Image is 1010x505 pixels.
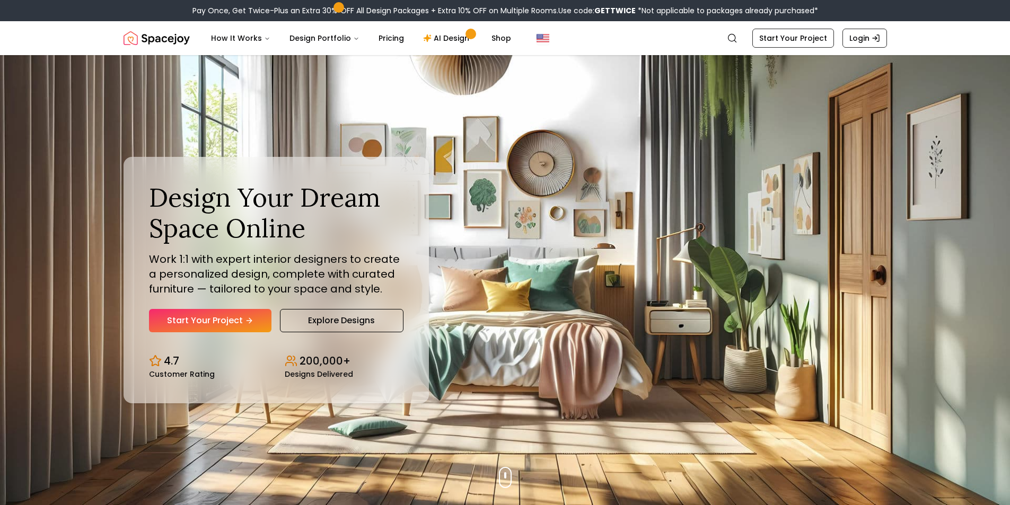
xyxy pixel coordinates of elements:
b: GETTWICE [594,5,636,16]
img: United States [537,32,549,45]
nav: Global [124,21,887,55]
a: Shop [483,28,520,49]
button: How It Works [203,28,279,49]
a: Pricing [370,28,412,49]
small: Customer Rating [149,370,215,378]
div: Design stats [149,345,403,378]
a: Start Your Project [149,309,271,332]
p: 4.7 [164,353,179,368]
p: Work 1:1 with expert interior designers to create a personalized design, complete with curated fu... [149,252,403,296]
h1: Design Your Dream Space Online [149,182,403,243]
span: Use code: [558,5,636,16]
a: AI Design [415,28,481,49]
small: Designs Delivered [285,370,353,378]
span: *Not applicable to packages already purchased* [636,5,818,16]
a: Explore Designs [280,309,403,332]
button: Design Portfolio [281,28,368,49]
a: Login [842,29,887,48]
div: Pay Once, Get Twice-Plus an Extra 30% OFF All Design Packages + Extra 10% OFF on Multiple Rooms. [192,5,818,16]
img: Spacejoy Logo [124,28,190,49]
a: Start Your Project [752,29,834,48]
p: 200,000+ [300,353,350,368]
a: Spacejoy [124,28,190,49]
nav: Main [203,28,520,49]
